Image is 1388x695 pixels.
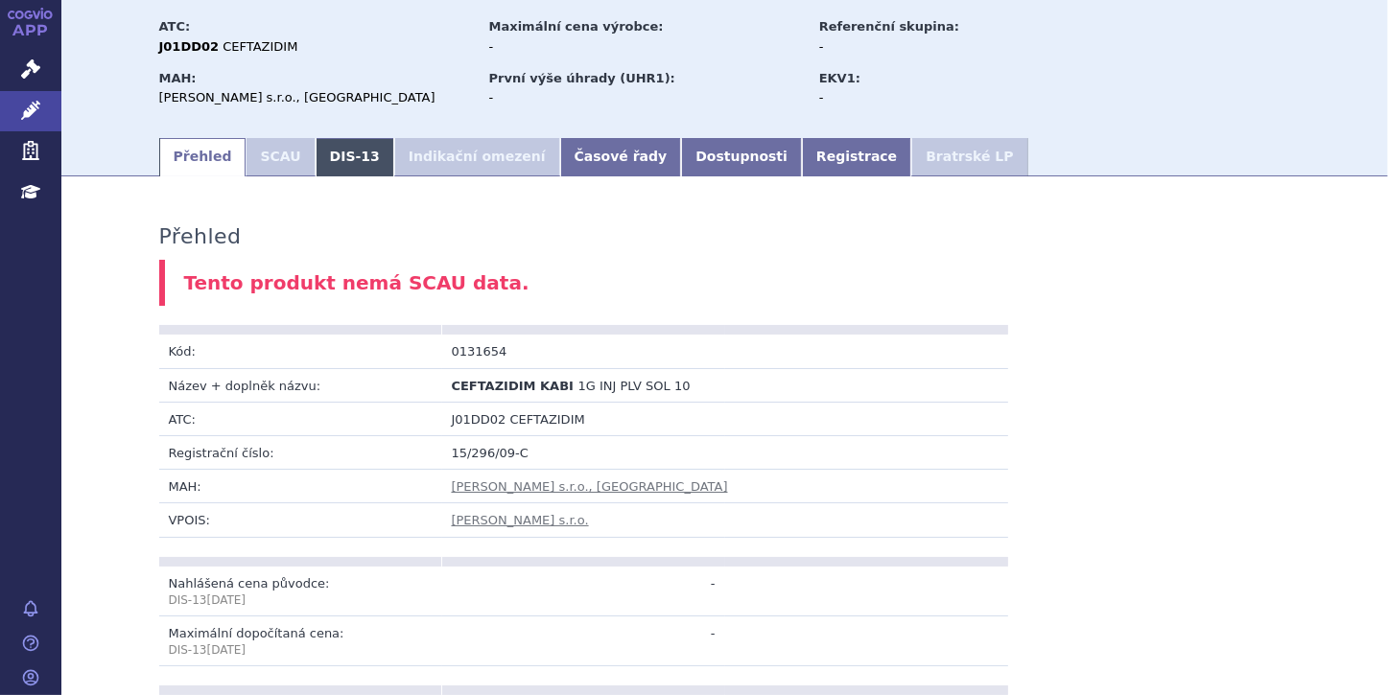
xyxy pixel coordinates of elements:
[442,615,725,665] td: -
[316,138,394,176] a: DIS-13
[452,479,728,494] a: [PERSON_NAME] s.r.o., [GEOGRAPHIC_DATA]
[452,513,589,527] a: [PERSON_NAME] s.r.o.
[489,71,675,85] strong: První výše úhrady (UHR1):
[442,436,1008,470] td: 15/296/09-C
[510,412,585,427] span: CEFTAZIDIM
[159,19,191,34] strong: ATC:
[159,567,442,616] td: Nahlášená cena původce:
[159,368,442,402] td: Název + doplněk názvu:
[159,335,442,368] td: Kód:
[442,567,725,616] td: -
[819,71,860,85] strong: EKV1:
[159,260,1291,307] div: Tento produkt nemá SCAU data.
[159,39,220,54] strong: J01DD02
[452,412,506,427] span: J01DD02
[489,38,801,56] div: -
[159,89,471,106] div: [PERSON_NAME] s.r.o., [GEOGRAPHIC_DATA]
[207,643,247,657] span: [DATE]
[159,402,442,435] td: ATC:
[223,39,297,54] span: CEFTAZIDIM
[560,138,682,176] a: Časové řady
[489,89,801,106] div: -
[452,379,574,393] span: CEFTAZIDIM KABI
[159,224,242,249] h3: Přehled
[159,615,442,665] td: Maximální dopočítaná cena:
[578,379,691,393] span: 1G INJ PLV SOL 10
[819,19,959,34] strong: Referenční skupina:
[169,642,433,659] p: DIS-13
[819,38,1035,56] div: -
[159,470,442,503] td: MAH:
[159,71,197,85] strong: MAH:
[169,592,433,609] p: DIS-13
[159,503,442,537] td: VPOIS:
[207,593,247,607] span: [DATE]
[819,89,1035,106] div: -
[159,138,247,176] a: Přehled
[159,436,442,470] td: Registrační číslo:
[802,138,911,176] a: Registrace
[489,19,664,34] strong: Maximální cena výrobce:
[442,335,725,368] td: 0131654
[681,138,802,176] a: Dostupnosti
